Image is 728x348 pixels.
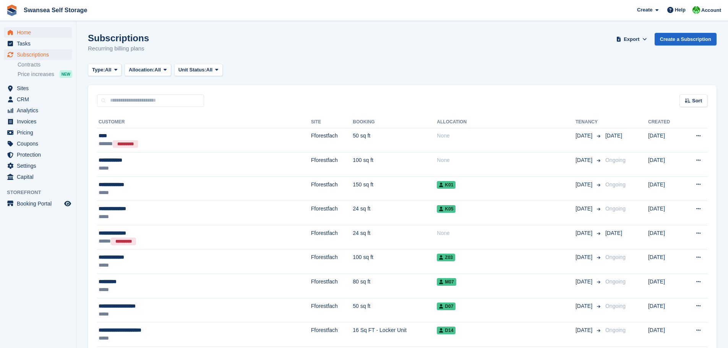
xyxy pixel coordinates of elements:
span: Ongoing [605,206,626,212]
td: 16 Sq FT - Locker Unit [353,322,437,347]
span: Sites [17,83,63,94]
span: Home [17,27,63,38]
span: Subscriptions [17,49,63,60]
a: menu [4,138,72,149]
p: Recurring billing plans [88,44,149,53]
a: menu [4,83,72,94]
div: None [437,132,576,140]
span: [DATE] [576,156,594,164]
a: Swansea Self Storage [21,4,90,16]
button: Type: All [88,64,122,76]
a: menu [4,116,72,127]
span: Ongoing [605,278,626,285]
td: [DATE] [648,152,682,177]
td: 100 sq ft [353,152,437,177]
td: [DATE] [648,249,682,274]
td: [DATE] [648,201,682,225]
span: All [206,66,213,74]
td: [DATE] [648,176,682,201]
span: Z03 [437,254,455,261]
td: Fforestfach [311,274,353,298]
span: Capital [17,172,63,182]
span: Export [624,36,639,43]
td: Fforestfach [311,322,353,347]
span: Ongoing [605,303,626,309]
td: Fforestfach [311,128,353,152]
a: Contracts [18,61,72,68]
td: Fforestfach [311,176,353,201]
span: [DATE] [576,181,594,189]
span: K01 [437,181,456,189]
a: menu [4,27,72,38]
a: menu [4,198,72,209]
span: Type: [92,66,105,74]
th: Customer [97,116,311,128]
span: All [105,66,112,74]
span: [DATE] [576,132,594,140]
span: Tasks [17,38,63,49]
span: Ongoing [605,181,626,188]
span: [DATE] [576,326,594,334]
a: Preview store [63,199,72,208]
img: Andrew Robbins [692,6,700,14]
td: Fforestfach [311,152,353,177]
span: [DATE] [605,133,622,139]
span: Protection [17,149,63,160]
span: Price increases [18,71,54,78]
th: Allocation [437,116,576,128]
span: Help [675,6,686,14]
span: Invoices [17,116,63,127]
a: menu [4,94,72,105]
span: [DATE] [576,253,594,261]
button: Allocation: All [125,64,171,76]
span: Unit Status: [178,66,206,74]
span: Storefront [7,189,76,196]
span: D07 [437,303,456,310]
img: stora-icon-8386f47178a22dfd0bd8f6a31ec36ba5ce8667c1dd55bd0f319d3a0aa187defe.svg [6,5,18,16]
button: Export [615,33,649,45]
span: [DATE] [605,230,622,236]
td: Fforestfach [311,298,353,322]
div: None [437,156,576,164]
span: M07 [437,278,456,286]
td: [DATE] [648,274,682,298]
h1: Subscriptions [88,33,149,43]
span: K05 [437,205,456,213]
td: 24 sq ft [353,201,437,225]
span: Allocation: [129,66,154,74]
span: Coupons [17,138,63,149]
th: Created [648,116,682,128]
td: Fforestfach [311,225,353,250]
a: menu [4,149,72,160]
span: [DATE] [576,302,594,310]
td: 80 sq ft [353,274,437,298]
a: menu [4,160,72,171]
span: Ongoing [605,254,626,260]
span: [DATE] [576,205,594,213]
span: [DATE] [576,229,594,237]
span: All [154,66,161,74]
a: menu [4,105,72,116]
td: 150 sq ft [353,176,437,201]
th: Site [311,116,353,128]
th: Tenancy [576,116,602,128]
td: [DATE] [648,322,682,347]
td: 50 sq ft [353,298,437,322]
td: [DATE] [648,128,682,152]
span: [DATE] [576,278,594,286]
a: menu [4,127,72,138]
div: NEW [60,70,72,78]
button: Unit Status: All [174,64,223,76]
td: 50 sq ft [353,128,437,152]
span: Settings [17,160,63,171]
td: [DATE] [648,225,682,250]
span: Sort [692,97,702,105]
td: 100 sq ft [353,249,437,274]
span: Pricing [17,127,63,138]
span: Ongoing [605,327,626,333]
a: menu [4,38,72,49]
span: Create [637,6,652,14]
th: Booking [353,116,437,128]
a: menu [4,49,72,60]
span: CRM [17,94,63,105]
